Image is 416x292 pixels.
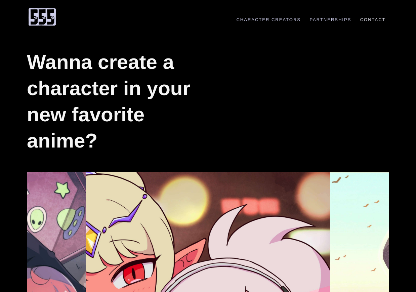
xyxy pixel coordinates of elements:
[27,8,57,24] a: 555 Comic
[233,17,304,22] a: Character Creators
[27,49,202,154] h1: Wanna create a character in your new favorite anime?
[357,17,389,22] a: Contact
[27,7,57,26] img: 555 Comic
[306,17,355,22] a: Partnerships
